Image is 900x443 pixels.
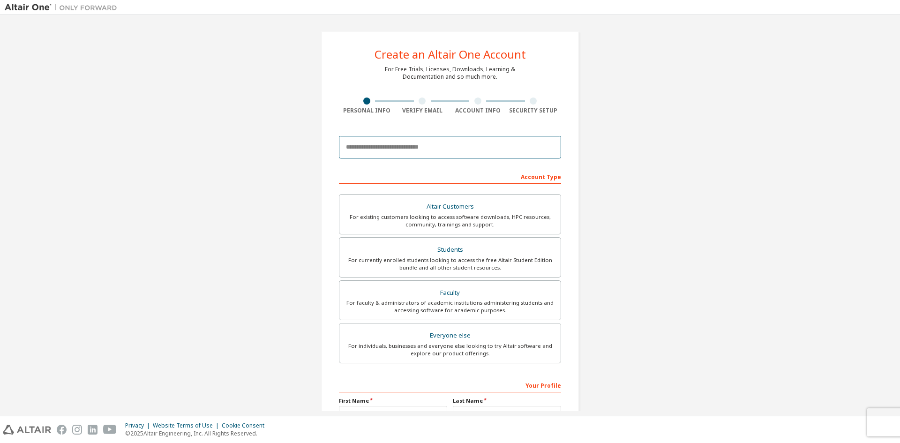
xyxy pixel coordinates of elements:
[345,342,555,357] div: For individuals, businesses and everyone else looking to try Altair software and explore our prod...
[125,422,153,429] div: Privacy
[375,49,526,60] div: Create an Altair One Account
[72,425,82,435] img: instagram.svg
[345,213,555,228] div: For existing customers looking to access software downloads, HPC resources, community, trainings ...
[3,425,51,435] img: altair_logo.svg
[339,397,447,405] label: First Name
[103,425,117,435] img: youtube.svg
[506,107,562,114] div: Security Setup
[395,107,450,114] div: Verify Email
[345,286,555,300] div: Faculty
[125,429,270,437] p: © 2025 Altair Engineering, Inc. All Rights Reserved.
[345,200,555,213] div: Altair Customers
[345,243,555,256] div: Students
[345,329,555,342] div: Everyone else
[345,256,555,271] div: For currently enrolled students looking to access the free Altair Student Edition bundle and all ...
[453,397,561,405] label: Last Name
[339,377,561,392] div: Your Profile
[450,107,506,114] div: Account Info
[88,425,97,435] img: linkedin.svg
[222,422,270,429] div: Cookie Consent
[345,299,555,314] div: For faculty & administrators of academic institutions administering students and accessing softwa...
[385,66,515,81] div: For Free Trials, Licenses, Downloads, Learning & Documentation and so much more.
[339,169,561,184] div: Account Type
[5,3,122,12] img: Altair One
[57,425,67,435] img: facebook.svg
[153,422,222,429] div: Website Terms of Use
[339,107,395,114] div: Personal Info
